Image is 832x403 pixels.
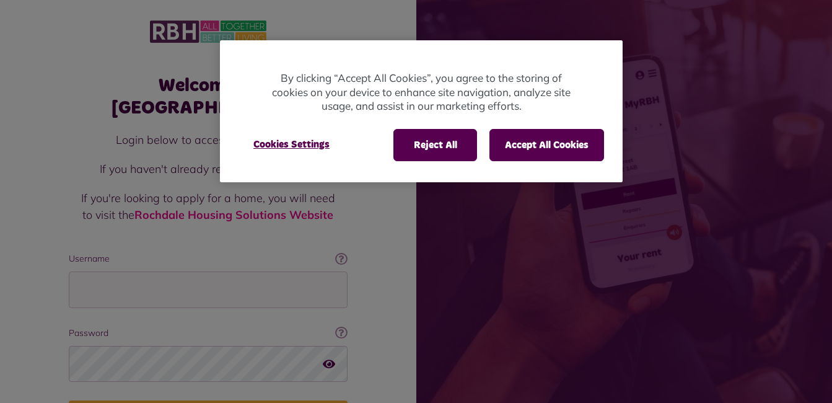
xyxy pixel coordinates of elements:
div: Cookie banner [220,40,623,182]
button: Cookies Settings [239,129,344,160]
button: Accept All Cookies [489,129,604,161]
div: Privacy [220,40,623,182]
p: By clicking “Accept All Cookies”, you agree to the storing of cookies on your device to enhance s... [269,71,573,113]
button: Reject All [393,129,477,161]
